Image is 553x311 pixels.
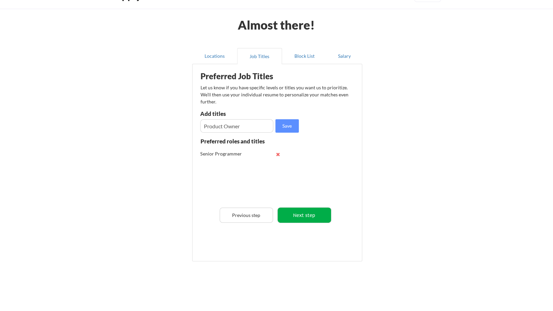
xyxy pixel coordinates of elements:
button: Block List [282,48,327,64]
button: Locations [192,48,237,64]
button: Job Titles [237,48,282,64]
input: E.g. Senior Product Manager [200,119,274,133]
div: Let us know if you have specific levels or titles you want us to prioritize. We’ll then use your ... [201,84,349,105]
div: Almost there! [229,19,323,31]
div: Senior Programmer [201,150,244,157]
button: Previous step [220,208,273,223]
div: Preferred roles and titles [201,138,273,144]
div: Preferred Job Titles [201,72,285,80]
button: Salary [327,48,362,64]
button: Save [275,119,299,133]
button: Next step [278,208,331,223]
div: Add titles [200,111,272,117]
